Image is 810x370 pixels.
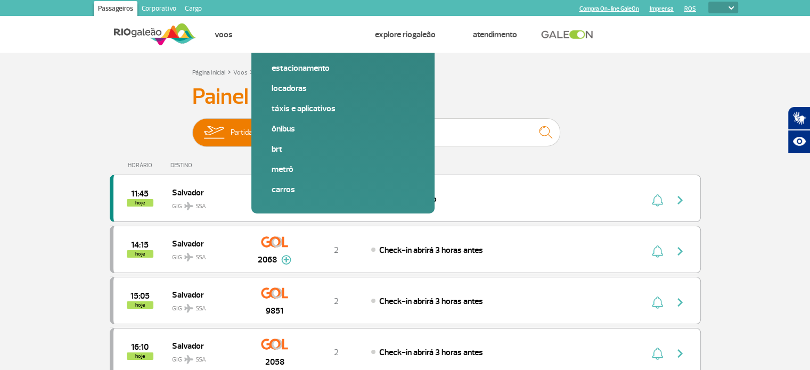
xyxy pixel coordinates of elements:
[172,298,240,314] span: GIG
[192,69,225,77] a: Página Inicial
[265,356,284,368] span: 2058
[184,355,193,364] img: destiny_airplane.svg
[195,202,206,211] span: SSA
[334,347,339,358] span: 2
[379,245,483,256] span: Check-in abrirá 3 horas antes
[375,29,436,40] a: Explore RIOgaleão
[652,347,663,360] img: sino-painel-voo.svg
[674,296,686,309] img: seta-direita-painel-voo.svg
[272,184,414,195] a: Carros
[270,29,338,40] a: Como chegar e sair
[334,245,339,256] span: 2
[227,65,231,78] a: >
[379,347,483,358] span: Check-in abrirá 3 horas antes
[172,247,240,262] span: GIG
[170,162,248,169] div: DESTINO
[184,253,193,261] img: destiny_airplane.svg
[233,69,248,77] a: Voos
[379,296,483,307] span: Check-in abrirá 3 horas antes
[674,194,686,207] img: seta-direita-painel-voo.svg
[195,304,206,314] span: SSA
[172,287,240,301] span: Salvador
[272,83,414,94] a: Locadoras
[272,123,414,135] a: Ônibus
[172,196,240,211] span: GIG
[674,347,686,360] img: seta-direita-painel-voo.svg
[130,292,150,300] span: 2025-08-27 15:05:00
[347,118,560,146] input: Voo, cidade ou cia aérea
[137,1,181,18] a: Corporativo
[272,143,414,155] a: BRT
[579,5,639,12] a: Compra On-line GaleOn
[127,301,153,309] span: hoje
[215,29,233,40] a: Voos
[131,343,149,351] span: 2025-08-27 16:10:00
[258,253,277,266] span: 2068
[266,305,283,317] span: 9851
[197,119,231,146] img: slider-embarque
[131,241,149,249] span: 2025-08-27 14:15:00
[650,5,674,12] a: Imprensa
[652,296,663,309] img: sino-painel-voo.svg
[231,119,256,146] span: Partidas
[652,245,663,258] img: sino-painel-voo.svg
[94,1,137,18] a: Passageiros
[195,253,206,262] span: SSA
[113,162,171,169] div: HORÁRIO
[131,190,149,198] span: 2025-08-27 11:45:00
[684,5,696,12] a: RQS
[788,106,810,153] div: Plugin de acessibilidade da Hand Talk.
[172,236,240,250] span: Salvador
[272,163,414,175] a: Metrô
[473,29,517,40] a: Atendimento
[334,296,339,307] span: 2
[127,352,153,360] span: hoje
[184,202,193,210] img: destiny_airplane.svg
[248,162,301,169] div: CIA AÉREA
[674,245,686,258] img: seta-direita-painel-voo.svg
[652,194,663,207] img: sino-painel-voo.svg
[250,65,253,78] a: >
[272,103,414,114] a: Táxis e aplicativos
[172,185,240,199] span: Salvador
[172,349,240,365] span: GIG
[788,130,810,153] button: Abrir recursos assistivos.
[127,199,153,207] span: hoje
[788,106,810,130] button: Abrir tradutor de língua de sinais.
[195,355,206,365] span: SSA
[281,255,291,265] img: mais-info-painel-voo.svg
[192,84,618,110] h3: Painel de Voos
[127,250,153,258] span: hoje
[272,62,414,74] a: Estacionamento
[184,304,193,313] img: destiny_airplane.svg
[172,339,240,352] span: Salvador
[181,1,206,18] a: Cargo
